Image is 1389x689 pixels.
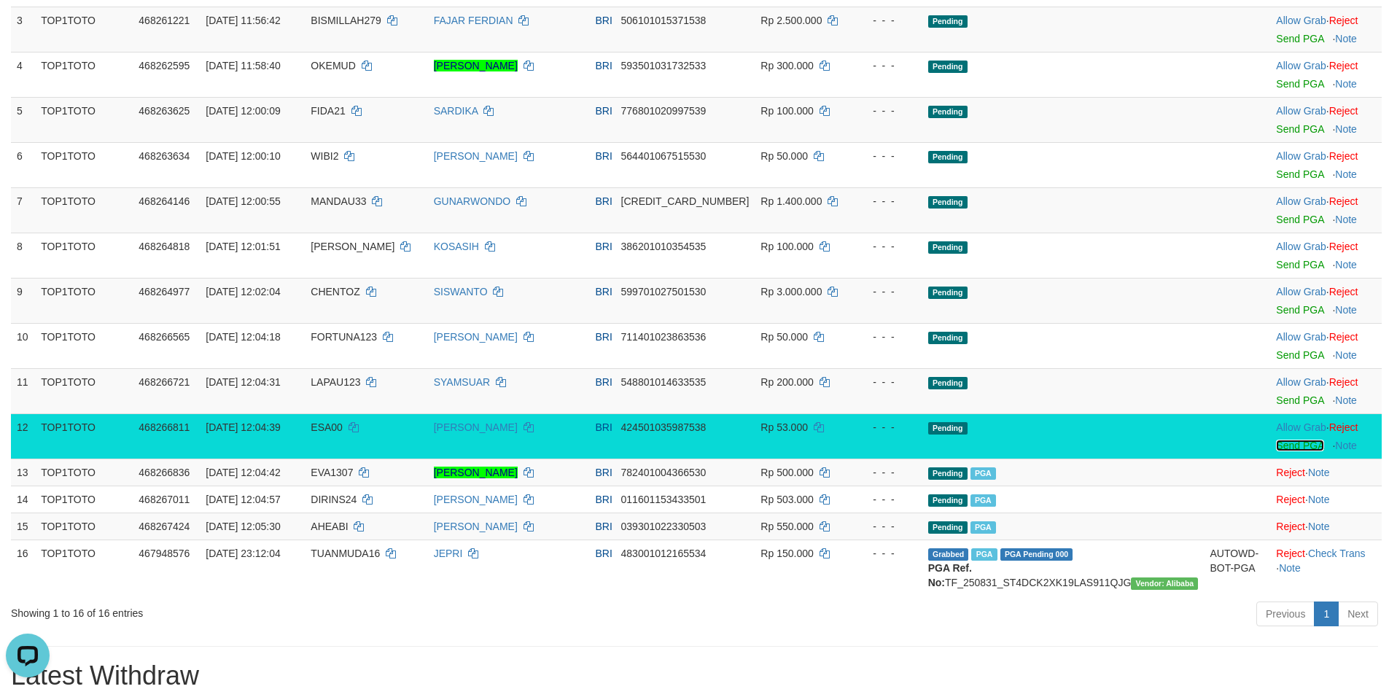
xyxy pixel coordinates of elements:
a: Allow Grab [1276,421,1326,433]
td: · · [1270,540,1382,596]
a: Check Trans [1308,548,1366,559]
span: Pending [928,287,968,299]
span: PGA [970,494,996,507]
td: TOP1TOTO [35,368,133,413]
span: 468264818 [139,241,190,252]
a: 1 [1314,602,1339,626]
div: - - - [857,420,917,435]
div: - - - [857,375,917,389]
span: AHEABI [311,521,348,532]
span: Copy 711401023863536 to clipboard [621,331,707,343]
span: Rp 2.500.000 [760,15,822,26]
span: [DATE] 12:00:09 [206,105,280,117]
span: Pending [928,467,968,480]
span: Copy 011601153433501 to clipboard [621,494,707,505]
a: Send PGA [1276,304,1323,316]
td: TF_250831_ST4DCK2XK19LAS911QJG [922,540,1205,596]
span: [DATE] 12:04:31 [206,376,280,388]
td: 3 [11,7,35,52]
a: KOSASIH [434,241,479,252]
span: Rp 550.000 [760,521,813,532]
a: Reject [1329,105,1358,117]
span: Rp 1.400.000 [760,195,822,207]
a: Previous [1256,602,1315,626]
td: · [1270,413,1382,459]
td: 5 [11,97,35,142]
td: 7 [11,187,35,233]
a: Send PGA [1276,394,1323,406]
span: 468267011 [139,494,190,505]
span: CHENTOZ [311,286,359,297]
a: Reject [1276,494,1305,505]
span: BRI [596,195,612,207]
a: Allow Grab [1276,376,1326,388]
a: Next [1338,602,1378,626]
span: TUANMUDA16 [311,548,380,559]
span: Rp 500.000 [760,467,813,478]
a: Note [1335,349,1357,361]
span: BRI [596,105,612,117]
a: Reject [1329,421,1358,433]
a: Send PGA [1276,168,1323,180]
span: LAPAU123 [311,376,360,388]
td: TOP1TOTO [35,323,133,368]
span: FIDA21 [311,105,345,117]
td: 9 [11,278,35,323]
td: 12 [11,413,35,459]
span: 468262595 [139,60,190,71]
span: Rp 53.000 [760,421,808,433]
span: · [1276,421,1328,433]
a: Allow Grab [1276,331,1326,343]
div: - - - [857,465,917,480]
td: TOP1TOTO [35,52,133,97]
span: WIBI2 [311,150,338,162]
span: Rp 503.000 [760,494,813,505]
span: Copy 483001012165534 to clipboard [621,548,707,559]
div: - - - [857,239,917,254]
span: Pending [928,61,968,73]
span: FORTUNA123 [311,331,377,343]
span: Rp 200.000 [760,376,813,388]
span: Copy 506101015371538 to clipboard [621,15,707,26]
a: GUNARWONDO [434,195,511,207]
span: BRI [596,548,612,559]
span: Rp 100.000 [760,241,813,252]
span: Copy 782401004366530 to clipboard [621,467,707,478]
span: [DATE] 23:12:04 [206,548,280,559]
a: Reject [1329,15,1358,26]
span: Pending [928,494,968,507]
td: TOP1TOTO [35,540,133,596]
span: Pending [928,332,968,344]
span: Grabbed [928,548,969,561]
span: [DATE] 12:02:04 [206,286,280,297]
a: [PERSON_NAME] [434,467,518,478]
span: Copy 564401067515530 to clipboard [621,150,707,162]
span: BRI [596,521,612,532]
td: TOP1TOTO [35,187,133,233]
div: - - - [857,330,917,344]
div: - - - [857,58,917,73]
span: 468263625 [139,105,190,117]
span: BRI [596,421,612,433]
a: SARDIKA [434,105,478,117]
span: BISMILLAH279 [311,15,381,26]
a: Reject [1329,150,1358,162]
span: 468261221 [139,15,190,26]
td: · [1270,323,1382,368]
span: · [1276,331,1328,343]
span: · [1276,376,1328,388]
td: · [1270,278,1382,323]
span: 467948576 [139,548,190,559]
td: · [1270,368,1382,413]
span: OKEMUD [311,60,355,71]
a: Allow Grab [1276,105,1326,117]
a: Note [1335,123,1357,135]
a: Send PGA [1276,349,1323,361]
span: DIRINS24 [311,494,357,505]
a: Reject [1329,286,1358,297]
span: Copy 039301022330503 to clipboard [621,521,707,532]
td: TOP1TOTO [35,459,133,486]
span: Pending [928,241,968,254]
div: - - - [857,492,917,507]
td: 15 [11,513,35,540]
